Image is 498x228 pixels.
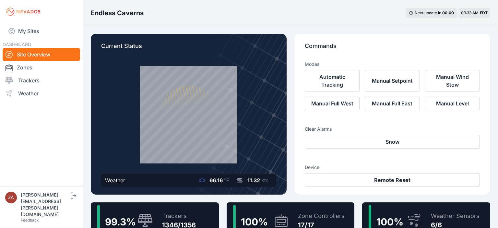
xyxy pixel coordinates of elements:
span: 100 % [241,216,268,228]
span: 99.3 % [105,216,136,228]
a: Weather [3,87,80,100]
span: Next update in [415,10,441,15]
div: Weather Sensors [431,211,480,221]
span: DASHBOARD [3,42,31,47]
a: My Sites [3,23,80,39]
a: Zones [3,61,80,74]
span: 66.16 [209,177,223,184]
button: Automatic Tracking [305,70,360,91]
nav: Breadcrumb [91,5,144,21]
div: Zone Controllers [298,211,345,221]
h3: Device [305,164,480,171]
a: Feedback [21,218,39,222]
span: 09:33 AM [461,10,479,15]
p: Current Status [101,42,276,56]
div: 00 : 00 [442,10,454,16]
button: Snow [305,135,480,149]
a: Trackers [3,74,80,87]
button: Manual Full West [305,97,360,110]
button: Manual Full East [365,97,420,110]
button: Manual Level [425,97,480,110]
span: EDT [480,10,488,15]
img: Nevados [5,6,41,17]
span: kts [261,177,268,184]
button: Manual Setpoint [365,70,420,91]
h3: Clear Alarms [305,126,480,132]
div: Weather [105,176,125,184]
button: Manual Wind Stow [425,70,480,91]
img: zachary.brogan@energixrenewables.com [5,192,17,203]
span: °F [224,177,229,184]
div: [PERSON_NAME][EMAIL_ADDRESS][PERSON_NAME][DOMAIN_NAME] [21,192,69,218]
p: Commands [305,42,480,56]
h3: Modes [305,61,319,67]
h3: Endless Caverns [91,8,144,18]
span: 100 % [376,216,403,228]
button: Remote Reset [305,173,480,187]
span: 11.32 [247,177,260,184]
a: Site Overview [3,48,80,61]
div: Trackers [162,211,196,221]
